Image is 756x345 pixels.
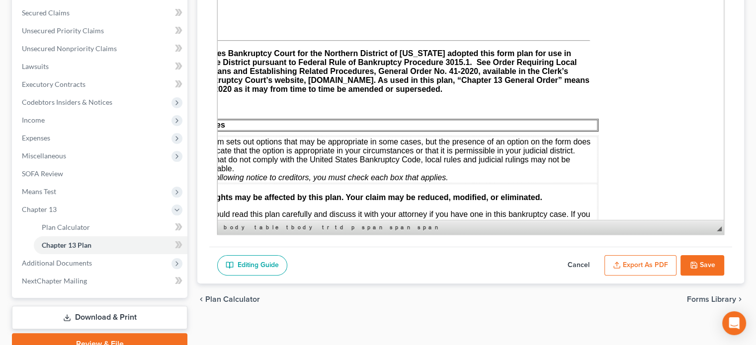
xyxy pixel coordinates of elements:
span: Chapter 13 Plan [42,241,91,249]
span: Plan Calculator [205,295,260,303]
span: Unsecured Priority Claims [22,26,104,35]
button: Save [680,255,724,276]
span: Miscellaneous [22,151,66,160]
a: Lawsuits [14,58,187,75]
span: Forms Library [687,295,736,303]
a: Download & Print [12,306,187,329]
a: tbody element [284,222,319,232]
span: Unsecured Nonpriority Claims [22,44,117,53]
a: body element [222,222,252,232]
span: Lawsuits [22,62,49,70]
a: span element [360,222,387,232]
a: Executory Contracts [14,75,187,93]
a: span element [388,222,415,232]
span: Secured Claims [22,8,70,17]
a: Unsecured Priority Claims [14,22,187,40]
button: Forms Library chevron_right [687,295,744,303]
span: Plan Calculator [42,223,90,231]
a: tr element [320,222,332,232]
span: Codebtors Insiders & Notices [22,98,112,106]
a: p element [349,222,359,232]
a: td element [333,222,348,232]
span: Chapter 13 [22,205,57,213]
i: chevron_right [736,295,744,303]
span: Income [22,116,45,124]
a: Secured Claims [14,4,187,22]
i: chevron_left [197,295,205,303]
a: NextChapter Mailing [14,272,187,290]
a: Editing Guide [217,255,287,276]
span: NextChapter Mailing [22,276,87,285]
a: SOFA Review [14,165,187,183]
span: SOFA Review [22,169,63,178]
button: chevron_left Plan Calculator [197,295,260,303]
a: Chapter 13 Plan [34,236,187,254]
span: Resize [717,226,722,231]
a: Unsecured Nonpriority Claims [14,40,187,58]
span: Expenses [22,134,50,142]
a: table element [252,222,283,232]
button: Export as PDF [604,255,676,276]
button: Cancel [557,255,600,276]
span: Additional Documents [22,259,92,267]
a: Plan Calculator [34,218,187,236]
span: Means Test [22,187,56,196]
a: span element [416,222,442,232]
span: Executory Contracts [22,80,85,88]
div: Open Intercom Messenger [722,311,746,335]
